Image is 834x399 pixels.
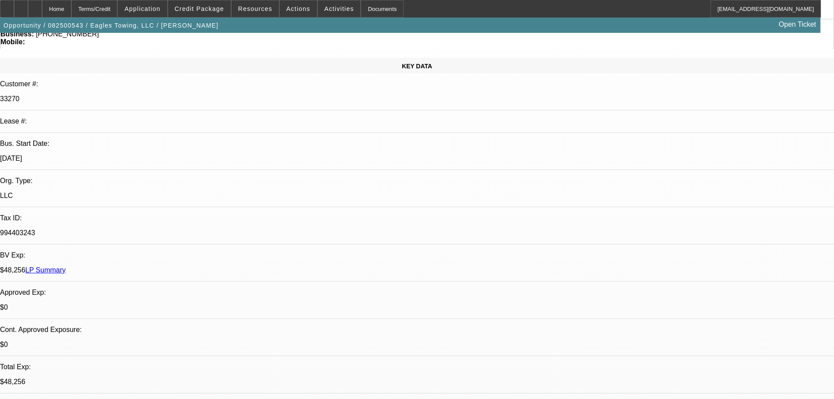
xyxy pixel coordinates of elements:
button: Activities [318,0,361,17]
button: Credit Package [168,0,231,17]
span: KEY DATA [402,63,432,70]
strong: Mobile: [0,38,25,46]
a: LP Summary [25,266,66,274]
span: Application [124,5,160,12]
span: Activities [324,5,354,12]
span: Credit Package [175,5,224,12]
span: Opportunity / 082500543 / Eagles Towing, LLC / [PERSON_NAME] [4,22,218,29]
a: Open Ticket [775,17,820,32]
button: Application [118,0,167,17]
span: Actions [286,5,310,12]
button: Resources [232,0,279,17]
span: Resources [238,5,272,12]
button: Actions [280,0,317,17]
